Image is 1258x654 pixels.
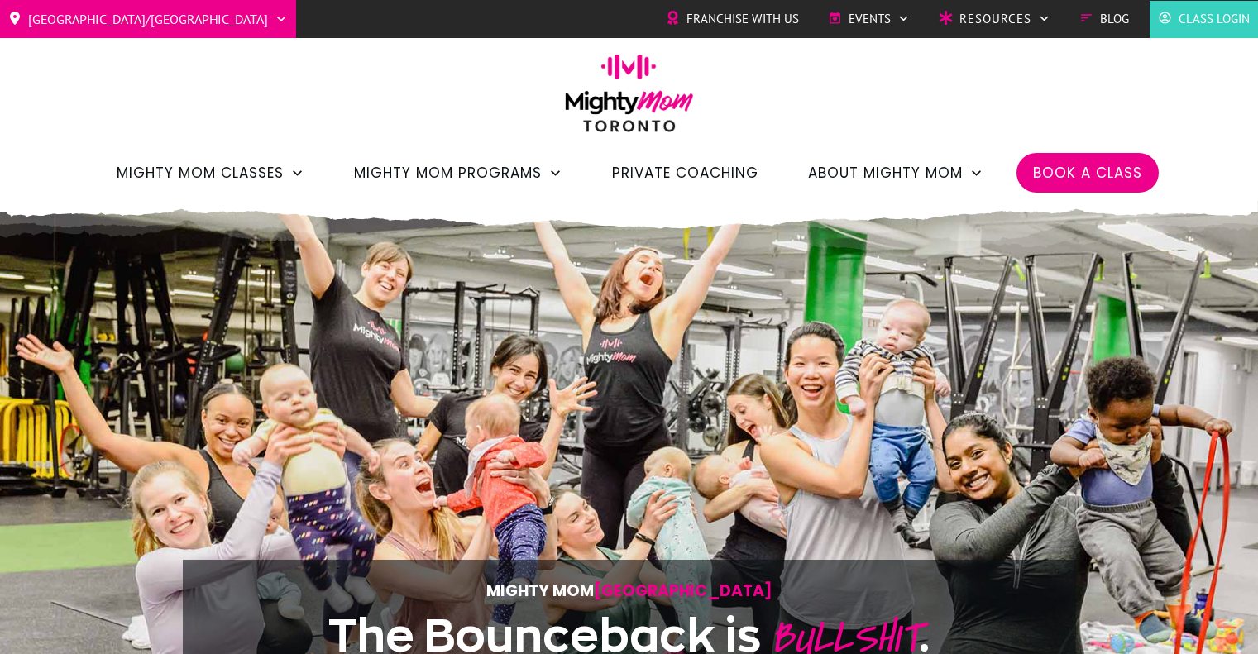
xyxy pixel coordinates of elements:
span: Mighty Mom Programs [354,159,542,187]
a: Private Coaching [612,159,758,187]
span: Resources [959,7,1031,31]
span: [GEOGRAPHIC_DATA]/[GEOGRAPHIC_DATA] [28,6,268,32]
span: Events [849,7,891,31]
a: [GEOGRAPHIC_DATA]/[GEOGRAPHIC_DATA] [8,6,288,32]
span: About Mighty Mom [808,159,963,187]
span: Blog [1100,7,1129,31]
p: Mighty Mom [233,577,1026,604]
a: Franchise with Us [666,7,799,31]
a: Mighty Mom Programs [354,159,562,187]
span: Franchise with Us [686,7,799,31]
a: Blog [1079,7,1129,31]
span: Mighty Mom Classes [117,159,284,187]
span: [GEOGRAPHIC_DATA] [594,580,772,602]
span: Class Login [1179,7,1250,31]
img: mightymom-logo-toronto [557,54,702,144]
a: Class Login [1158,7,1250,31]
a: Events [828,7,910,31]
a: About Mighty Mom [808,159,983,187]
a: Resources [939,7,1050,31]
a: Mighty Mom Classes [117,159,304,187]
a: Book a Class [1033,159,1142,187]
